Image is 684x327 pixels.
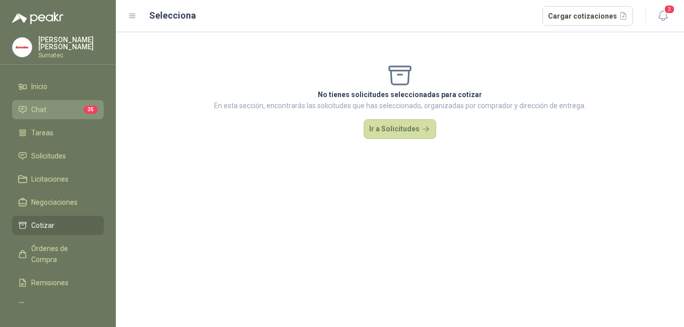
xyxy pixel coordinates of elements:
a: Cotizar [12,216,104,235]
span: Chat [31,104,46,115]
span: Órdenes de Compra [31,243,94,265]
a: Negociaciones [12,193,104,212]
button: Ir a Solicitudes [364,119,436,139]
span: 35 [84,106,98,114]
p: Sumatec [38,52,104,58]
a: Licitaciones [12,170,104,189]
a: Chat35 [12,100,104,119]
a: Solicitudes [12,146,104,166]
button: 3 [654,7,672,25]
p: En esta sección, encontrarás las solicitudes que has seleccionado, organizadas por comprador y di... [214,100,586,111]
span: Negociaciones [31,197,78,208]
p: No tienes solicitudes seleccionadas para cotizar [214,89,586,100]
a: Inicio [12,77,104,96]
span: Inicio [31,81,47,92]
img: Company Logo [13,38,32,57]
span: Solicitudes [31,150,66,161]
a: Remisiones [12,273,104,292]
span: Remisiones [31,277,69,288]
span: Cotizar [31,220,54,231]
a: Órdenes de Compra [12,239,104,269]
p: [PERSON_NAME] [PERSON_NAME] [38,36,104,50]
span: Tareas [31,127,53,138]
a: Configuración [12,296,104,315]
span: 3 [664,5,675,14]
a: Tareas [12,123,104,142]
h2: Selecciona [149,9,196,23]
button: Cargar cotizaciones [542,6,634,26]
img: Logo peakr [12,12,63,24]
span: Configuración [31,300,76,311]
span: Licitaciones [31,174,69,185]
